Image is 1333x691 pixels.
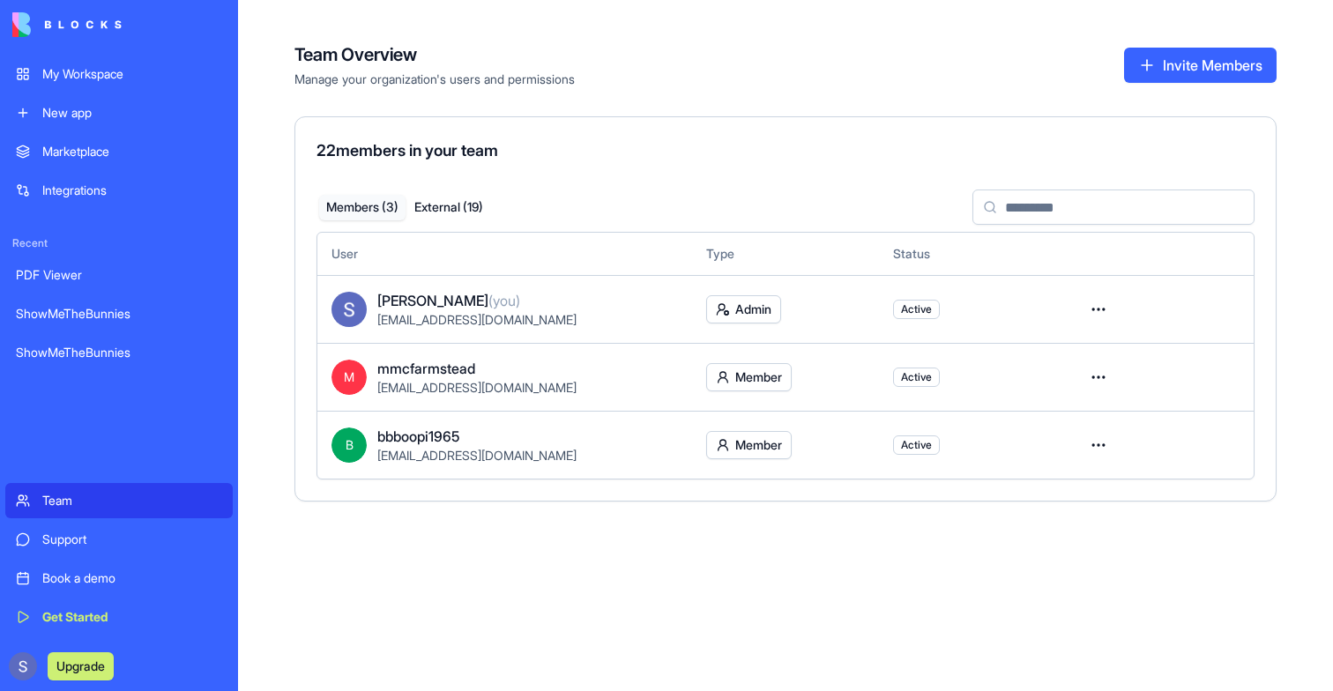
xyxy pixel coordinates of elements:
span: mmcfarmstead [377,358,475,379]
h4: Team Overview [294,42,575,67]
a: My Workspace [5,56,233,92]
img: logo [12,12,122,37]
button: Members ( 3 ) [319,195,406,220]
div: My Workspace [42,65,222,83]
div: Support [42,531,222,548]
a: Upgrade [48,657,114,674]
span: bbboopi1965 [377,426,459,447]
span: [EMAIL_ADDRESS][DOMAIN_NAME] [377,312,577,327]
div: ShowMeTheBunnies [16,305,222,323]
a: PDF Viewer [5,257,233,293]
span: M [331,360,367,395]
div: Marketplace [42,143,222,160]
a: Get Started [5,599,233,635]
span: Recent [5,236,233,250]
th: User [317,233,692,275]
button: Upgrade [48,652,114,680]
div: Book a demo [42,569,222,587]
span: (you) [488,292,520,309]
a: Marketplace [5,134,233,169]
span: Active [901,302,932,316]
div: New app [42,104,222,122]
img: ACg8ocJg4p_dPqjhSL03u1SIVTGQdpy5AIiJU7nt3TQW-L-gyDNKzg=s96-c [9,652,37,680]
span: Active [901,370,932,384]
div: Status [893,245,1052,263]
div: Team [42,492,222,509]
span: Admin [735,301,771,318]
span: [EMAIL_ADDRESS][DOMAIN_NAME] [377,448,577,463]
img: ACg8ocJg4p_dPqjhSL03u1SIVTGQdpy5AIiJU7nt3TQW-L-gyDNKzg=s96-c [331,292,367,327]
button: Admin [706,295,781,323]
button: External ( 19 ) [406,195,492,220]
span: Member [735,436,782,454]
a: Integrations [5,173,233,208]
div: Type [706,245,865,263]
div: PDF Viewer [16,266,222,284]
a: Support [5,522,233,557]
div: ShowMeTheBunnies [16,344,222,361]
button: Member [706,431,792,459]
span: [EMAIL_ADDRESS][DOMAIN_NAME] [377,380,577,395]
a: ShowMeTheBunnies [5,335,233,370]
button: Invite Members [1124,48,1277,83]
a: ShowMeTheBunnies [5,296,233,331]
span: 22 members in your team [316,141,498,160]
div: Get Started [42,608,222,626]
span: B [331,427,367,463]
span: [PERSON_NAME] [377,290,520,311]
a: New app [5,95,233,130]
a: Team [5,483,233,518]
a: Book a demo [5,561,233,596]
span: Active [901,438,932,452]
span: Member [735,368,782,386]
div: Integrations [42,182,222,199]
span: Manage your organization's users and permissions [294,71,575,88]
button: Member [706,363,792,391]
